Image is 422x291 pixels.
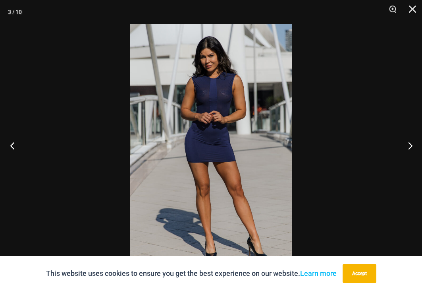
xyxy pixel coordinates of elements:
button: Next [392,126,422,165]
button: Accept [343,264,376,283]
img: Desire Me Navy 5192 Dress 05 [130,24,292,267]
div: 3 / 10 [8,6,22,18]
a: Learn more [300,269,337,277]
p: This website uses cookies to ensure you get the best experience on our website. [46,268,337,279]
